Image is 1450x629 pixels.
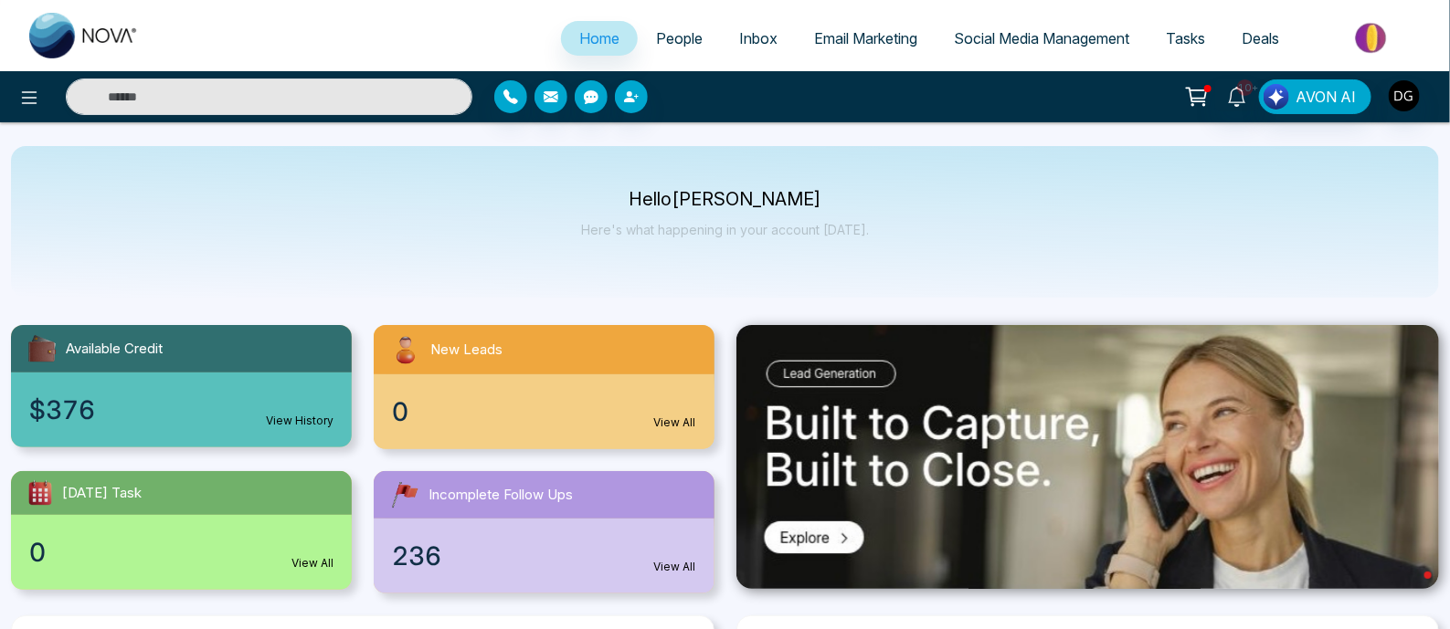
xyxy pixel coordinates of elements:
img: Lead Flow [1264,84,1289,110]
button: AVON AI [1259,79,1371,114]
a: Tasks [1148,21,1223,56]
span: Available Credit [66,339,163,360]
a: View All [654,559,696,575]
span: Incomplete Follow Ups [429,485,573,506]
span: Tasks [1166,29,1205,47]
span: [DATE] Task [62,483,142,504]
span: Deals [1242,29,1279,47]
span: Social Media Management [954,29,1129,47]
span: Home [579,29,619,47]
span: AVON AI [1296,86,1356,108]
span: 10+ [1237,79,1254,96]
a: 10+ [1215,79,1259,111]
a: Email Marketing [796,21,936,56]
iframe: Intercom live chat [1388,567,1432,611]
span: 0 [29,533,46,571]
img: todayTask.svg [26,478,55,508]
span: Inbox [739,29,778,47]
a: Home [561,21,638,56]
p: Here's what happening in your account [DATE]. [581,222,869,237]
span: New Leads [430,340,503,361]
img: Nova CRM Logo [29,13,139,58]
a: Deals [1223,21,1297,56]
span: Email Marketing [814,29,917,47]
img: availableCredit.svg [26,332,58,365]
a: View All [654,414,696,431]
img: followUps.svg [388,478,421,511]
p: Hello [PERSON_NAME] [581,192,869,207]
img: Market-place.gif [1307,17,1439,58]
a: New Leads0View All [363,325,725,449]
span: People [656,29,703,47]
img: . [736,325,1440,590]
a: Incomplete Follow Ups236View All [363,471,725,593]
a: People [638,21,721,56]
a: View History [266,413,333,429]
a: Social Media Management [936,21,1148,56]
span: 236 [392,537,441,575]
span: $376 [29,391,95,429]
img: newLeads.svg [388,332,423,367]
a: View All [291,555,333,571]
a: Inbox [721,21,796,56]
img: User Avatar [1389,80,1420,111]
span: 0 [392,393,408,431]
